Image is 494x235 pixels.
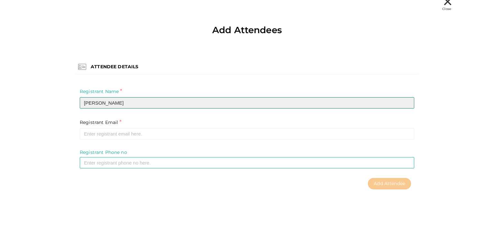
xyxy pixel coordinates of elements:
[80,97,414,108] input: Enter registrant name here.
[80,119,118,125] span: Registrant Email
[80,89,119,94] span: Registrant Name
[442,7,451,11] span: Close
[212,23,282,37] label: Add Attendees
[80,149,127,155] span: Registrant Phone no
[80,128,414,139] input: Enter registrant email here.
[80,157,414,168] input: Please enter your mobile number
[374,181,405,186] span: Add Attendee
[368,178,411,189] button: Add Attendee
[91,63,138,70] label: ATTENDEE DETAILS
[78,63,86,71] img: id-card.png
